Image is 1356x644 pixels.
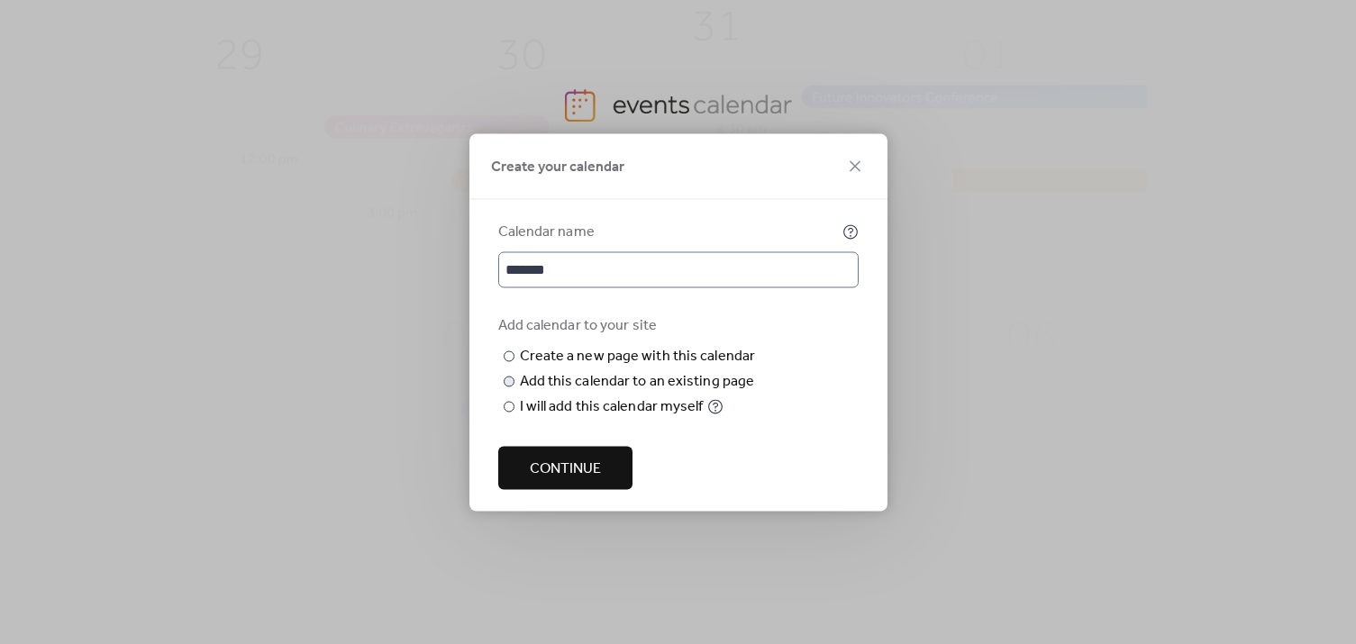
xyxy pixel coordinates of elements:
[520,345,756,367] div: Create a new page with this calendar
[530,458,601,479] span: Continue
[491,156,624,177] span: Create your calendar
[520,395,704,417] div: I will add this calendar myself
[520,370,755,392] div: Add this calendar to an existing page
[498,314,855,336] div: Add calendar to your site
[498,221,839,242] div: Calendar name
[498,446,632,489] button: Continue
